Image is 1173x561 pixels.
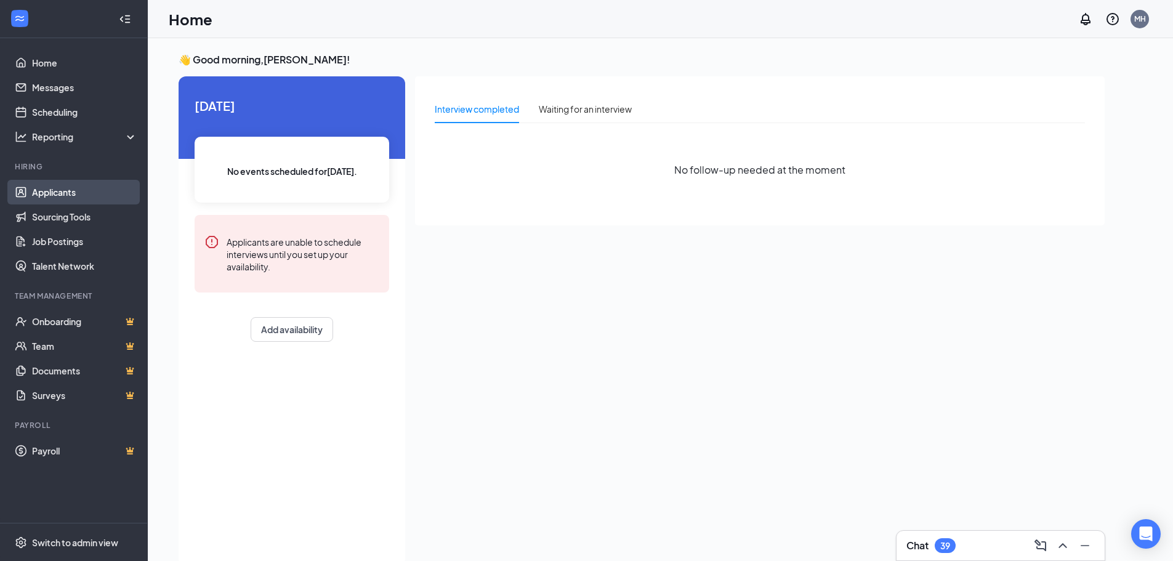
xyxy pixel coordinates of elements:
span: [DATE] [195,96,389,115]
div: Payroll [15,420,135,430]
a: Sourcing Tools [32,204,137,229]
a: Job Postings [32,229,137,254]
div: 39 [940,541,950,551]
svg: Analysis [15,131,27,143]
a: Applicants [32,180,137,204]
h1: Home [169,9,212,30]
h3: 👋 Good morning, [PERSON_NAME] ! [179,53,1105,67]
svg: WorkstreamLogo [14,12,26,25]
span: No follow-up needed at the moment [674,162,845,177]
button: Add availability [251,317,333,342]
svg: Settings [15,536,27,549]
svg: Collapse [119,13,131,25]
div: Waiting for an interview [539,102,632,116]
div: Applicants are unable to schedule interviews until you set up your availability. [227,235,379,273]
a: SurveysCrown [32,383,137,408]
div: Switch to admin view [32,536,118,549]
a: PayrollCrown [32,438,137,463]
svg: QuestionInfo [1105,12,1120,26]
span: No events scheduled for [DATE] . [227,164,357,178]
div: Interview completed [435,102,519,116]
button: Minimize [1075,536,1095,555]
a: Messages [32,75,137,100]
a: Home [32,50,137,75]
svg: Minimize [1078,538,1092,553]
div: Team Management [15,291,135,301]
div: Hiring [15,161,135,172]
a: Talent Network [32,254,137,278]
svg: Error [204,235,219,249]
button: ChevronUp [1053,536,1073,555]
a: OnboardingCrown [32,309,137,334]
div: Open Intercom Messenger [1131,519,1161,549]
a: TeamCrown [32,334,137,358]
button: ComposeMessage [1031,536,1050,555]
svg: ComposeMessage [1033,538,1048,553]
svg: ChevronUp [1055,538,1070,553]
div: Reporting [32,131,138,143]
h3: Chat [906,539,929,552]
svg: Notifications [1078,12,1093,26]
a: Scheduling [32,100,137,124]
div: MH [1134,14,1146,24]
a: DocumentsCrown [32,358,137,383]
